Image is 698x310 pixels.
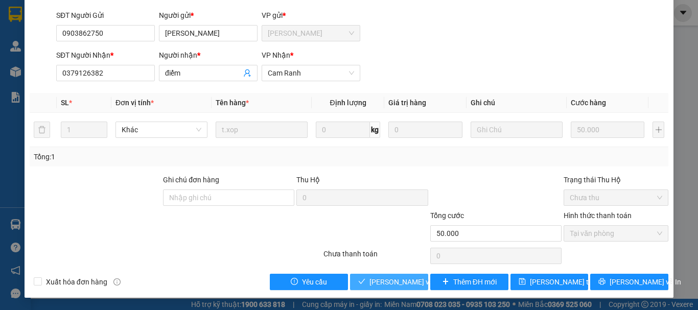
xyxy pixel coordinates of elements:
span: [PERSON_NAME] và In [610,276,681,288]
span: SL [61,99,69,107]
input: VD: Bàn, Ghế [216,122,308,138]
span: user-add [243,69,251,77]
span: Chưa thu [570,190,662,205]
span: Tổng cước [430,211,464,220]
div: VP gửi [262,10,360,21]
div: Người gửi [159,10,258,21]
th: Ghi chú [467,93,567,113]
div: CHI [87,32,169,44]
span: Xuất hóa đơn hàng [42,276,111,288]
span: printer [598,278,606,286]
span: Cước hàng [571,99,606,107]
span: check [358,278,365,286]
label: Hình thức thanh toán [564,211,632,220]
div: SĐT Người Gửi [56,10,155,21]
button: plusThêm ĐH mới [430,274,508,290]
button: exclamation-circleYêu cầu [270,274,348,290]
span: info-circle [113,278,121,285]
div: Cam Ranh [9,9,80,21]
input: Ghi Chú [471,122,563,138]
div: 0393836621 [87,44,169,58]
span: Yêu cầu [302,276,327,288]
span: Cam Ranh [268,65,354,81]
button: save[PERSON_NAME] thay đổi [510,274,589,290]
div: 20.000 [8,64,82,77]
div: Người nhận [159,50,258,61]
div: 0364956858 [9,33,80,47]
span: save [519,278,526,286]
button: delete [34,122,50,138]
button: check[PERSON_NAME] và Giao hàng [350,274,428,290]
input: Ghi chú đơn hàng [163,189,294,206]
span: Tại văn phòng [570,226,662,241]
span: Nhận: [87,9,112,19]
span: Giá trị hàng [388,99,426,107]
div: SĐT Người Nhận [56,50,155,61]
span: [PERSON_NAME] thay đổi [530,276,612,288]
span: VP Nhận [262,51,290,59]
div: Tổng: 1 [34,151,270,162]
button: printer[PERSON_NAME] và In [590,274,668,290]
span: plus [442,278,449,286]
span: Phạm Ngũ Lão [268,26,354,41]
span: Thêm ĐH mới [453,276,497,288]
div: Trạng thái Thu Hộ [564,174,668,185]
span: exclamation-circle [291,278,298,286]
input: 0 [571,122,644,138]
span: Đơn vị tính [115,99,154,107]
div: sinh [9,21,80,33]
label: Ghi chú đơn hàng [163,176,219,184]
button: plus [653,122,664,138]
span: Định lượng [330,99,366,107]
input: 0 [388,122,462,138]
span: Khác [122,122,201,137]
div: [PERSON_NAME] [87,9,169,32]
div: Chưa thanh toán [322,248,429,266]
span: Đã thu : [8,65,39,76]
span: Gửi: [9,10,25,20]
span: Thu Hộ [296,176,320,184]
span: Tên hàng [216,99,249,107]
span: kg [370,122,380,138]
span: [PERSON_NAME] và Giao hàng [369,276,468,288]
